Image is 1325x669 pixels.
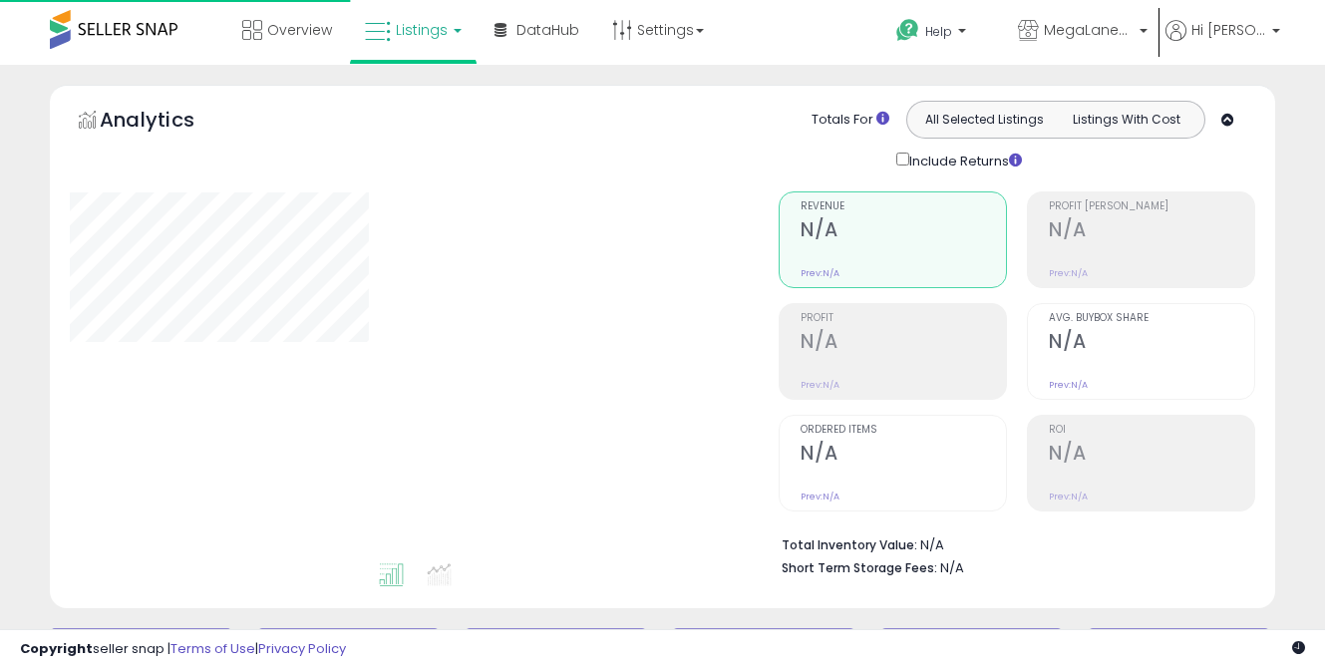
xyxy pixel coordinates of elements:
a: Privacy Policy [258,639,346,658]
span: N/A [940,558,964,577]
small: Prev: N/A [1049,491,1088,502]
strong: Copyright [20,639,93,658]
span: Help [925,23,952,40]
h2: N/A [1049,330,1254,357]
h2: N/A [1049,218,1254,245]
small: Prev: N/A [1049,379,1088,391]
h2: N/A [801,218,1006,245]
span: MegaLanes Distribution [1044,20,1134,40]
a: Hi [PERSON_NAME] [1165,20,1280,65]
a: Terms of Use [170,639,255,658]
button: Inventory Age [257,628,440,668]
span: DataHub [516,20,579,40]
div: Include Returns [881,149,1046,171]
h2: N/A [1049,442,1254,469]
button: BB Drop in 7d [465,628,647,668]
span: Ordered Items [801,425,1006,436]
small: Prev: N/A [801,491,839,502]
span: Avg. Buybox Share [1049,313,1254,324]
span: Overview [267,20,332,40]
small: Prev: N/A [1049,267,1088,279]
button: All Selected Listings [912,107,1056,133]
div: seller snap | | [20,640,346,659]
small: Prev: N/A [801,379,839,391]
span: Profit [801,313,1006,324]
span: ROI [1049,425,1254,436]
button: Listings With Cost [1055,107,1198,133]
button: Default [50,628,232,668]
h5: Analytics [100,106,233,139]
span: Hi [PERSON_NAME] [1191,20,1266,40]
button: Needs to Reprice [672,628,854,668]
button: BB Price Below Min [880,628,1063,668]
h2: N/A [801,330,1006,357]
span: Revenue [801,201,1006,212]
i: Get Help [895,18,920,43]
a: Help [880,3,1000,65]
h2: N/A [801,442,1006,469]
b: Short Term Storage Fees: [782,559,937,576]
span: Listings [396,20,448,40]
button: Non Competitive [1088,628,1270,668]
b: Total Inventory Value: [782,536,917,553]
div: Totals For [812,111,889,130]
small: Prev: N/A [801,267,839,279]
span: Profit [PERSON_NAME] [1049,201,1254,212]
li: N/A [782,531,1240,555]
